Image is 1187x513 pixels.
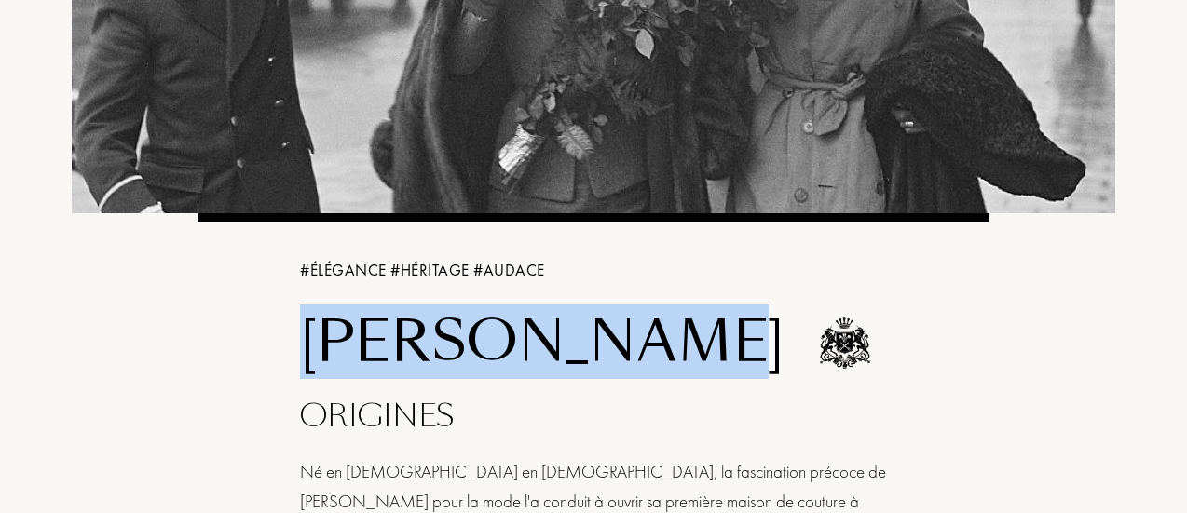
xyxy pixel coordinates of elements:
[390,260,473,280] span: # HÉRITAGE
[300,260,390,280] span: # ÉLÉGANCE
[473,260,545,280] span: # AUDACE
[300,310,789,375] h1: [PERSON_NAME]
[803,301,887,385] img: Logo Jacques Fath
[300,394,887,439] div: ORIGINES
